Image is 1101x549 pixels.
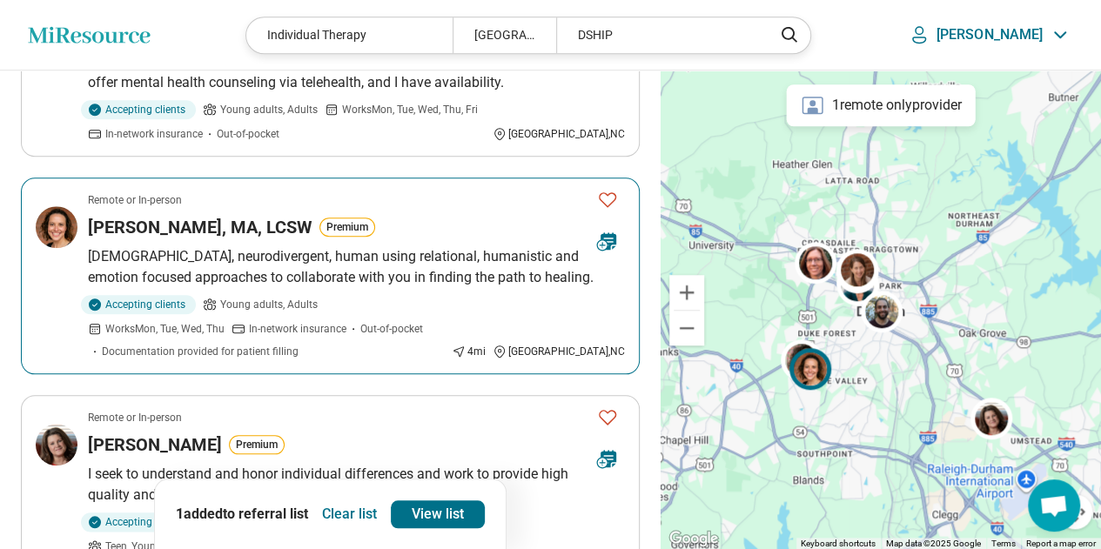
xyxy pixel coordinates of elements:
[88,464,625,505] p: I seek to understand and honor individual differences and work to provide high quality and multic...
[88,51,625,93] p: I welcome and affirm clients of all identities and backgrounds in my practice. I offer mental hea...
[81,295,196,314] div: Accepting clients
[669,275,704,310] button: Zoom in
[669,311,704,345] button: Zoom out
[88,192,182,208] p: Remote or In-person
[81,512,196,532] div: Accepting clients
[937,26,1043,44] p: [PERSON_NAME]
[886,539,981,548] span: Map data ©2025 Google
[452,344,486,359] div: 4 mi
[787,84,976,126] div: 1 remote only provider
[88,246,625,288] p: [DEMOGRAPHIC_DATA], neurodivergent, human using relational, humanistic and emotion focused approa...
[590,182,625,218] button: Favorite
[315,500,384,528] button: Clear list
[176,504,308,525] p: 1 added
[319,218,375,237] button: Premium
[249,321,346,337] span: In-network insurance
[1026,539,1096,548] a: Report a map error
[220,102,318,117] span: Young adults, Adults
[229,435,285,454] button: Premium
[556,17,762,53] div: DSHIP
[88,410,182,425] p: Remote or In-person
[360,321,423,337] span: Out-of-pocket
[105,126,203,142] span: In-network insurance
[391,500,485,528] a: View list
[220,297,318,312] span: Young adults, Adults
[105,321,225,337] span: Works Mon, Tue, Wed, Thu
[246,17,453,53] div: Individual Therapy
[217,126,279,142] span: Out-of-pocket
[493,126,625,142] div: [GEOGRAPHIC_DATA] , NC
[102,344,299,359] span: Documentation provided for patient filling
[453,17,556,53] div: [GEOGRAPHIC_DATA], [GEOGRAPHIC_DATA]
[88,215,312,239] h3: [PERSON_NAME], MA, LCSW
[1028,479,1080,532] div: Open chat
[223,505,308,522] span: to referral list
[493,344,625,359] div: [GEOGRAPHIC_DATA] , NC
[81,100,196,119] div: Accepting clients
[991,539,1016,548] a: Terms (opens in new tab)
[88,432,222,457] h3: [PERSON_NAME]
[590,399,625,435] button: Favorite
[342,102,478,117] span: Works Mon, Tue, Wed, Thu, Fri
